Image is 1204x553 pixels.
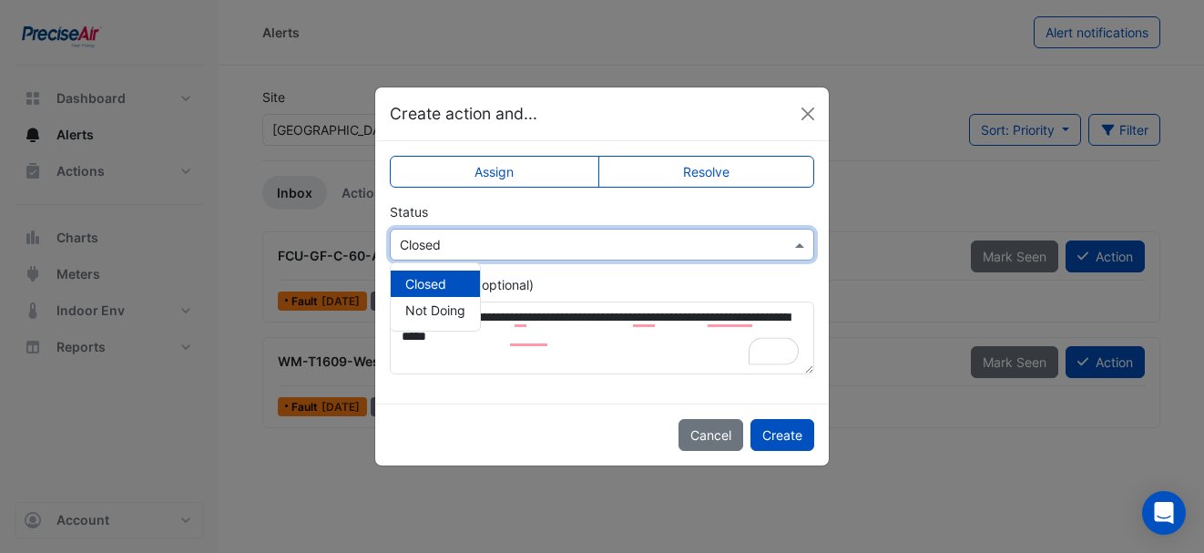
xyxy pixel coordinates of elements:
[390,262,481,332] ng-dropdown-panel: Options list
[390,302,814,374] textarea: To enrich screen reader interactions, please activate Accessibility in Grammarly extension settings
[794,100,821,128] button: Close
[598,156,815,188] label: Resolve
[405,302,465,318] span: Not Doing
[679,419,743,451] button: Cancel
[750,419,814,451] button: Create
[390,202,428,221] label: Status
[405,276,446,292] span: Closed
[390,102,537,126] h5: Create action and...
[1142,491,1186,535] div: Open Intercom Messenger
[390,156,599,188] label: Assign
